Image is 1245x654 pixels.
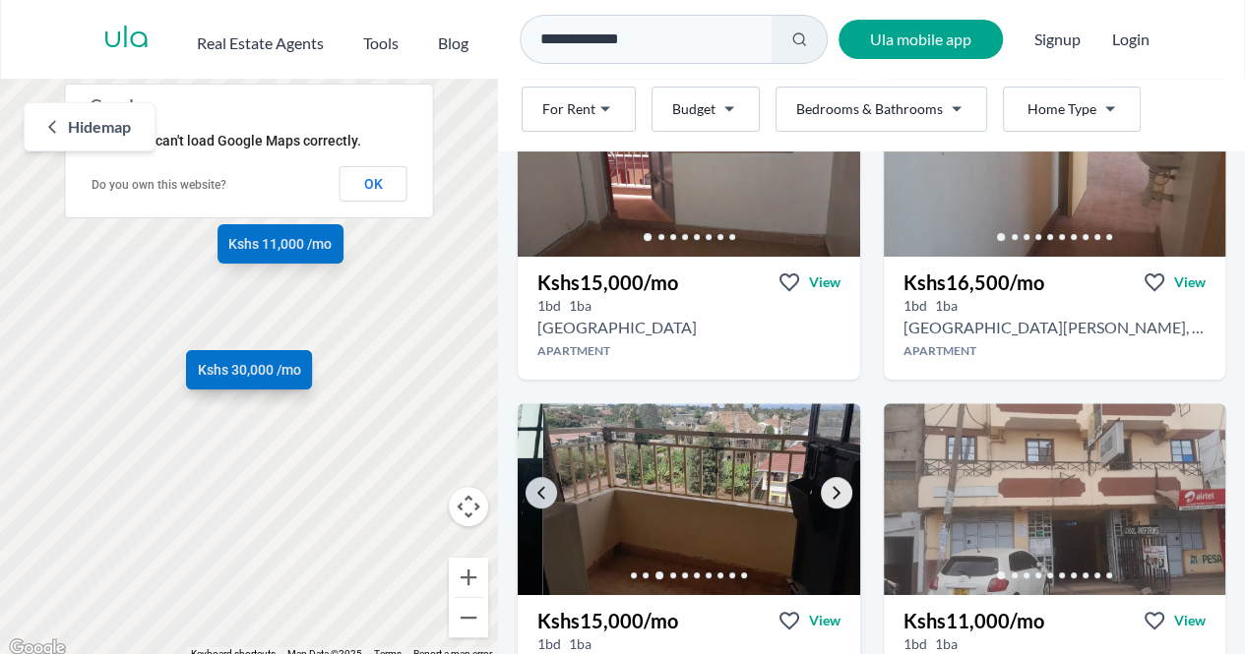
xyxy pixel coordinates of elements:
[518,343,860,359] h4: Apartment
[1174,611,1206,630] span: View
[903,316,1207,339] h2: 1 bedroom Apartment for rent in Kahawa Sukari - Kshs 16,500/mo -St Francis Training Institute, Ka...
[340,166,407,202] button: OK
[537,316,697,339] h2: 1 bedroom Apartment for rent in Kahawa Sukari - Kshs 15,000/mo -Kahawa sukari baringo roaid, Bari...
[537,268,678,296] h3: Kshs 15,000 /mo
[1174,272,1206,292] span: View
[809,272,840,292] span: View
[884,257,1226,380] a: Kshs16,500/moViewView property in detail1bd 1ba [GEOGRAPHIC_DATA][PERSON_NAME], [GEOGRAPHIC_DATA]...
[672,99,716,119] span: Budget
[903,296,927,316] h5: 1 bedrooms
[1112,28,1150,51] button: Login
[186,350,312,389] a: Kshs 30,000 /mo
[197,31,324,55] h2: Real Estate Agents
[197,24,508,55] nav: Main
[537,634,561,654] h5: 1 bedrooms
[776,87,987,132] button: Bedrooms & Bathrooms
[92,178,226,192] a: Do you own this website?
[935,296,958,316] h5: 1 bathrooms
[569,634,591,654] h5: 1 bathrooms
[449,487,488,526] button: Map camera controls
[884,65,1226,257] img: 1 bedroom Apartment for rent - Kshs 16,500/mo - in Kahawa Sukari near St Francis Training Institu...
[363,24,399,55] button: Tools
[198,360,301,380] span: Kshs 30,000 /mo
[537,607,678,634] h3: Kshs 15,000 /mo
[569,296,591,316] h5: 1 bathrooms
[903,268,1044,296] h3: Kshs 16,500 /mo
[809,611,840,630] span: View
[884,403,1226,595] img: 1 bedroom Apartment for rent - Kshs 11,000/mo - in Kahawa Sukari around Quick Mart Kahawa Sukari,...
[438,24,468,55] a: Blog
[438,31,468,55] h2: Blog
[197,24,324,55] button: Real Estate Agents
[1003,87,1141,132] button: Home Type
[821,477,852,508] a: Go to the next property image
[449,598,488,637] button: Zoom out
[839,20,1003,59] a: Ula mobile app
[522,87,636,132] button: For Rent
[68,115,131,139] span: Hide map
[449,558,488,597] button: Zoom in
[537,296,561,316] h5: 1 bedrooms
[1034,20,1081,59] span: Signup
[542,99,595,119] span: For Rent
[363,31,399,55] h2: Tools
[518,65,860,257] img: 1 bedroom Apartment for rent - Kshs 15,000/mo - in Kahawa Sukari along Kahawa sukari baringo roai...
[91,133,361,149] span: This page can't load Google Maps correctly.
[903,607,1044,634] h3: Kshs 11,000 /mo
[218,224,343,264] a: Kshs 11,000 /mo
[542,403,885,595] img: 1 bedroom Apartment for rent - Kshs 15,000/mo - in Kahawa Sukari near St Francis Training Institu...
[796,99,943,119] span: Bedrooms & Bathrooms
[935,634,958,654] h5: 1 bathrooms
[652,87,760,132] button: Budget
[1027,99,1096,119] span: Home Type
[526,477,557,508] a: Go to the previous property image
[884,343,1226,359] h4: Apartment
[903,634,927,654] h5: 1 bedrooms
[228,234,332,254] span: Kshs 11,000 /mo
[518,257,860,380] a: Kshs15,000/moViewView property in detail1bd 1ba [GEOGRAPHIC_DATA]Apartment
[103,22,150,57] a: ula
